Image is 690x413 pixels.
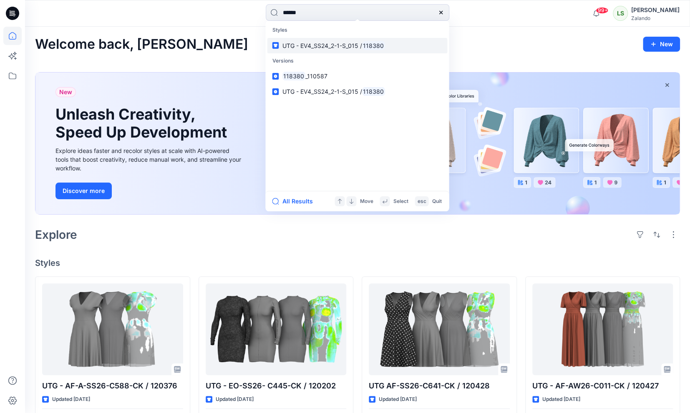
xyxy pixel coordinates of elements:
[393,197,408,206] p: Select
[267,68,447,84] a: 118380_110587
[55,183,112,199] button: Discover more
[42,380,183,392] p: UTG - AF-A-SS26-C588-CK / 120376
[305,73,327,80] span: _110587
[267,84,447,99] a: UTG - EV4_SS24_2-1-S_015 /118380
[52,395,90,404] p: Updated [DATE]
[369,283,510,375] a: UTG AF-SS26-C641-CK / 120428
[362,41,385,50] mark: 118380
[35,228,77,241] h2: Explore
[59,87,72,97] span: New
[216,395,254,404] p: Updated [DATE]
[631,15,680,21] div: Zalando
[379,395,417,404] p: Updated [DATE]
[532,283,673,375] a: UTG - AF-AW26-C011-CK / 120427
[267,53,447,69] p: Versions
[542,395,580,404] p: Updated [DATE]
[417,197,426,206] p: esc
[362,87,385,96] mark: 118380
[35,258,680,268] h4: Styles
[369,380,510,392] p: UTG AF-SS26-C641-CK / 120428
[267,38,447,53] a: UTG - EV4_SS24_2-1-S_015 /118380
[206,380,347,392] p: UTG - EO-SS26- C445-CK / 120202
[55,183,243,199] a: Discover more
[272,196,318,206] button: All Results
[643,37,680,52] button: New
[267,23,447,38] p: Styles
[532,380,673,392] p: UTG - AF-AW26-C011-CK / 120427
[206,283,347,375] a: UTG - EO-SS26- C445-CK / 120202
[55,105,231,141] h1: Unleash Creativity, Speed Up Development
[42,283,183,375] a: UTG - AF-A-SS26-C588-CK / 120376
[282,71,305,81] mark: 118380
[596,7,608,14] span: 99+
[432,197,441,206] p: Quit
[35,37,248,52] h2: Welcome back, [PERSON_NAME]
[55,146,243,173] div: Explore ideas faster and recolor styles at scale with AI-powered tools that boost creativity, red...
[282,88,362,95] span: UTG - EV4_SS24_2-1-S_015 /
[631,5,680,15] div: [PERSON_NAME]
[282,42,362,49] span: UTG - EV4_SS24_2-1-S_015 /
[360,197,373,206] p: Move
[613,6,628,21] div: LS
